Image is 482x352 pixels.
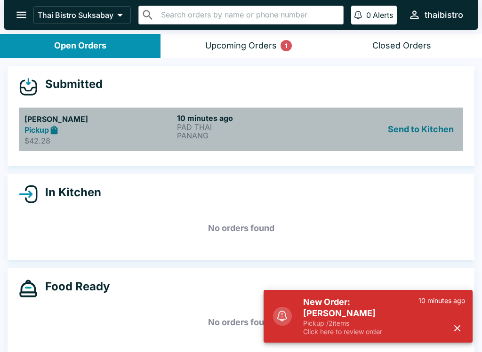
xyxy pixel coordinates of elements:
[177,113,326,123] h6: 10 minutes ago
[158,8,339,22] input: Search orders by name or phone number
[205,40,277,51] div: Upcoming Orders
[303,328,418,336] p: Click here to review order
[38,77,103,91] h4: Submitted
[19,107,463,152] a: [PERSON_NAME]Pickup$42.2810 minutes agoPAD THAIPANANGSend to Kitchen
[38,10,113,20] p: Thai Bistro Suksabay
[24,125,49,135] strong: Pickup
[303,319,418,328] p: Pickup / 2 items
[366,10,371,20] p: 0
[9,3,33,27] button: open drawer
[38,280,110,294] h4: Food Ready
[384,113,458,146] button: Send to Kitchen
[404,5,467,25] button: thaibistro
[24,136,173,145] p: $42.28
[372,40,431,51] div: Closed Orders
[425,9,463,21] div: thaibistro
[177,123,326,131] p: PAD THAI
[418,296,465,305] p: 10 minutes ago
[38,185,101,200] h4: In Kitchen
[24,113,173,125] h5: [PERSON_NAME]
[19,211,463,245] h5: No orders found
[19,305,463,339] h5: No orders found
[373,10,393,20] p: Alerts
[54,40,106,51] div: Open Orders
[285,41,288,50] p: 1
[33,6,131,24] button: Thai Bistro Suksabay
[303,296,418,319] h5: New Order: [PERSON_NAME]
[177,131,326,140] p: PANANG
